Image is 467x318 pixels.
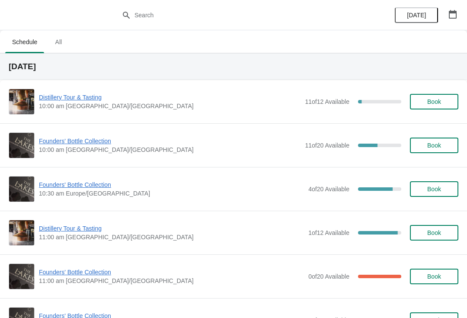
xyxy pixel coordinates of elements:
h2: [DATE] [9,62,458,71]
button: Book [410,225,458,241]
span: All [48,34,69,50]
img: Founders' Bottle Collection | | 10:30 am Europe/London [9,177,34,202]
span: 10:00 am [GEOGRAPHIC_DATA]/[GEOGRAPHIC_DATA] [39,102,301,110]
span: Schedule [5,34,44,50]
img: Founders' Bottle Collection | | 10:00 am Europe/London [9,133,34,158]
img: Distillery Tour & Tasting | | 10:00 am Europe/London [9,89,34,114]
span: 11 of 12 Available [305,98,349,105]
button: [DATE] [395,7,438,23]
span: 10:30 am Europe/[GEOGRAPHIC_DATA] [39,189,304,198]
span: Book [427,98,441,105]
span: 11 of 20 Available [305,142,349,149]
span: 11:00 am [GEOGRAPHIC_DATA]/[GEOGRAPHIC_DATA] [39,233,304,241]
span: Book [427,142,441,149]
span: 11:00 am [GEOGRAPHIC_DATA]/[GEOGRAPHIC_DATA] [39,276,304,285]
span: 4 of 20 Available [308,186,349,193]
span: [DATE] [407,12,426,19]
span: Founders' Bottle Collection [39,180,304,189]
button: Book [410,94,458,109]
span: Distillery Tour & Tasting [39,93,301,102]
img: Distillery Tour & Tasting | | 11:00 am Europe/London [9,220,34,245]
span: 10:00 am [GEOGRAPHIC_DATA]/[GEOGRAPHIC_DATA] [39,145,301,154]
input: Search [134,7,350,23]
span: Book [427,186,441,193]
span: 1 of 12 Available [308,229,349,236]
img: Founders' Bottle Collection | | 11:00 am Europe/London [9,264,34,289]
button: Book [410,138,458,153]
span: Book [427,229,441,236]
button: Book [410,181,458,197]
span: Book [427,273,441,280]
span: 0 of 20 Available [308,273,349,280]
button: Book [410,269,458,284]
span: Founders' Bottle Collection [39,137,301,145]
span: Founders' Bottle Collection [39,268,304,276]
span: Distillery Tour & Tasting [39,224,304,233]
